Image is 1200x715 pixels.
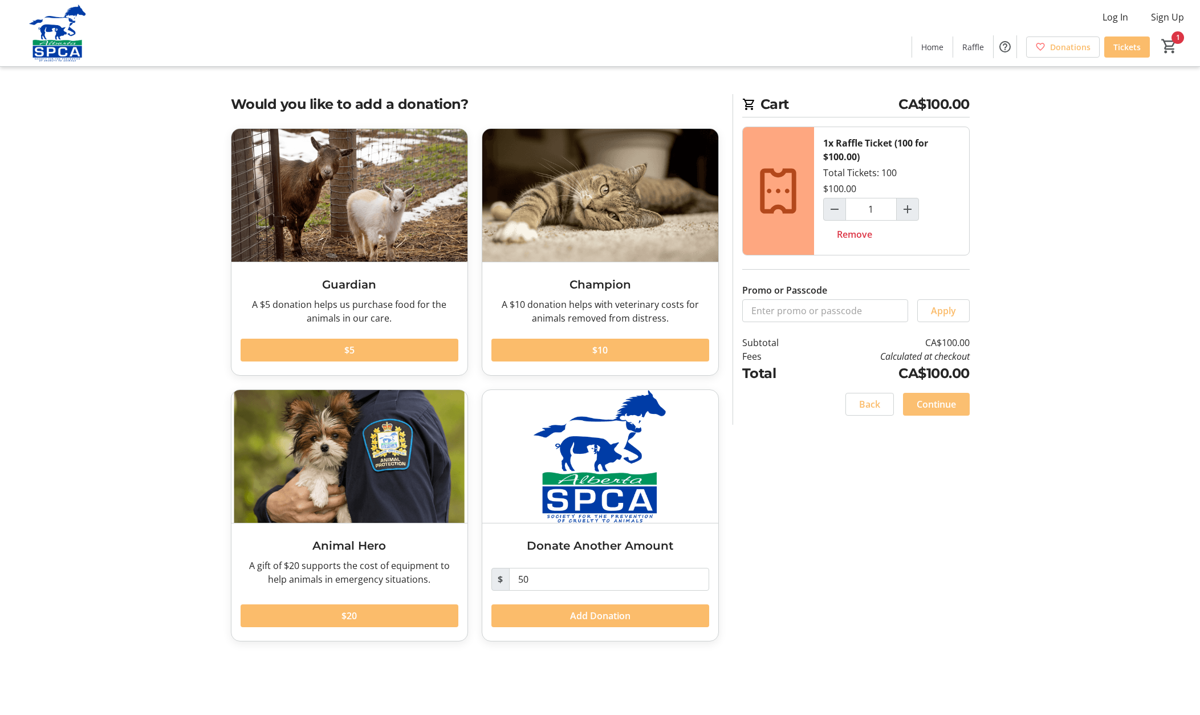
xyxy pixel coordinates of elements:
[845,393,894,416] button: Back
[7,5,108,62] img: Alberta SPCA's Logo
[344,343,355,357] span: $5
[241,276,458,293] h3: Guardian
[231,94,719,115] h2: Would you like to add a donation?
[1113,41,1141,53] span: Tickets
[231,390,467,523] img: Animal Hero
[912,36,953,58] a: Home
[994,35,1016,58] button: Help
[931,304,956,318] span: Apply
[341,609,357,623] span: $20
[570,609,630,623] span: Add Donation
[808,336,969,350] td: CA$100.00
[921,41,943,53] span: Home
[808,350,969,363] td: Calculated at checkout
[917,299,970,322] button: Apply
[491,604,709,627] button: Add Donation
[903,393,970,416] button: Continue
[509,568,709,591] input: Donation Amount
[241,604,458,627] button: $20
[241,339,458,361] button: $5
[491,568,510,591] span: $
[1093,8,1137,26] button: Log In
[897,198,918,220] button: Increment by one
[1104,36,1150,58] a: Tickets
[823,223,886,246] button: Remove
[953,36,993,58] a: Raffle
[742,283,827,297] label: Promo or Passcode
[1151,10,1184,24] span: Sign Up
[742,299,908,322] input: Enter promo or passcode
[1159,36,1179,56] button: Cart
[491,339,709,361] button: $10
[491,537,709,554] h3: Donate Another Amount
[823,136,960,164] div: 1x Raffle Ticket (100 for $100.00)
[1142,8,1193,26] button: Sign Up
[823,182,856,196] div: $100.00
[962,41,984,53] span: Raffle
[898,94,970,115] span: CA$100.00
[241,559,458,586] div: A gift of $20 supports the cost of equipment to help animals in emergency situations.
[742,336,808,350] td: Subtotal
[742,94,970,117] h2: Cart
[917,397,956,411] span: Continue
[482,390,718,523] img: Donate Another Amount
[1103,10,1128,24] span: Log In
[808,363,969,384] td: CA$100.00
[592,343,608,357] span: $10
[824,198,845,220] button: Decrement by one
[491,276,709,293] h3: Champion
[1026,36,1100,58] a: Donations
[837,227,872,241] span: Remove
[1050,41,1091,53] span: Donations
[742,363,808,384] td: Total
[231,129,467,262] img: Guardian
[482,129,718,262] img: Champion
[845,198,897,221] input: Raffle Ticket (100 for $100.00) Quantity
[241,298,458,325] div: A $5 donation helps us purchase food for the animals in our care.
[241,537,458,554] h3: Animal Hero
[814,127,969,255] div: Total Tickets: 100
[491,298,709,325] div: A $10 donation helps with veterinary costs for animals removed from distress.
[859,397,880,411] span: Back
[742,350,808,363] td: Fees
